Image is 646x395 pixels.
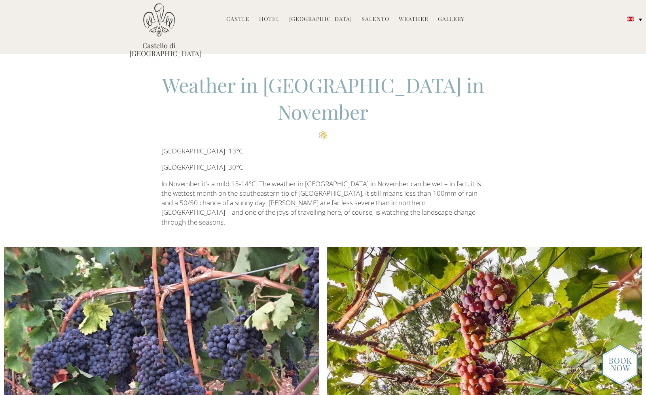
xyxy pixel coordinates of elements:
[161,146,485,156] p: [GEOGRAPHIC_DATA]: 13°C
[161,179,485,227] p: In November it’s a mild 13-14°C. The weather in [GEOGRAPHIC_DATA] in November can be wet – in fac...
[161,163,485,172] p: [GEOGRAPHIC_DATA]: 30°C
[399,15,428,24] a: Weather
[602,344,638,385] img: new-booknow.png
[161,72,485,140] h2: Weather in [GEOGRAPHIC_DATA] in November
[143,3,175,37] img: Castello di Ugento
[289,15,352,24] a: [GEOGRAPHIC_DATA]
[627,17,634,21] img: English
[129,42,189,57] a: Castello di [GEOGRAPHIC_DATA]
[362,15,389,24] a: Salento
[438,15,464,24] a: Gallery
[259,15,280,24] a: Hotel
[226,15,250,24] a: Castle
